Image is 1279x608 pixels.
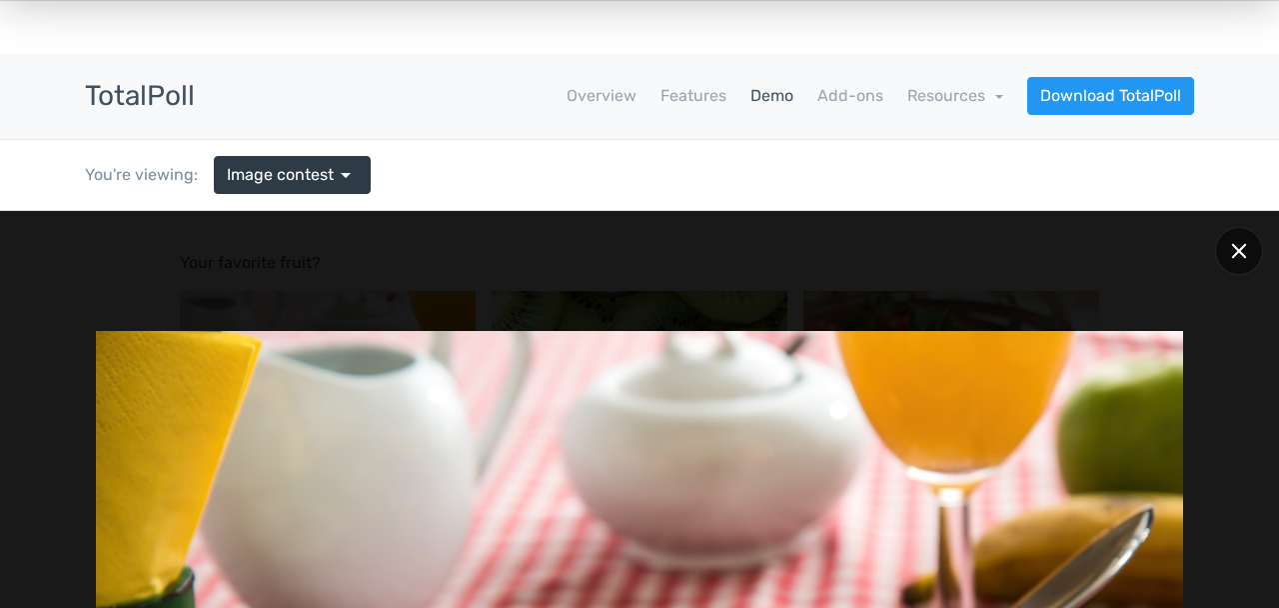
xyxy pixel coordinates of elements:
span: arrow_drop_down [334,163,358,187]
a: Download TotalPoll [1027,77,1194,115]
div: You're viewing: [85,163,214,187]
a: Overview [567,84,637,108]
h3: TotalPoll [85,81,195,112]
a: Image contest arrow_drop_down [214,156,371,194]
a: Features [660,84,726,108]
a: Add-ons [817,84,883,108]
a: Resources [907,86,1003,105]
span: Image contest [227,163,334,187]
a: Demo [750,84,793,108]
